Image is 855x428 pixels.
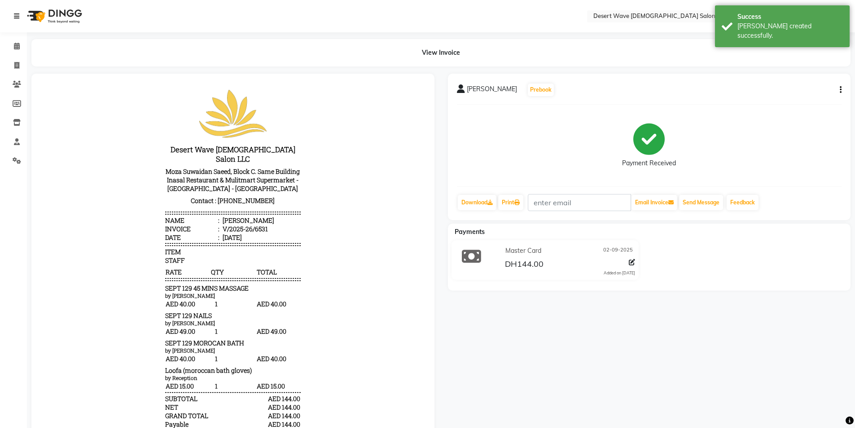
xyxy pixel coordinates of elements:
[180,133,234,142] div: [PERSON_NAME]
[125,237,175,244] small: by [PERSON_NAME]
[125,312,157,320] div: SUBTOTAL
[679,195,723,210] button: Send Message
[727,195,759,210] a: Feedback
[125,133,179,142] div: Name
[467,84,517,97] span: [PERSON_NAME]
[458,195,496,210] a: Download
[528,84,554,96] button: Prebook
[125,142,179,150] div: Invoice
[505,246,541,256] span: Master Card
[178,133,179,142] span: :
[178,150,179,159] span: :
[528,194,631,211] input: enter email
[216,299,260,308] span: AED 15.00
[227,320,260,329] div: AED 144.00
[31,39,851,66] div: View Invoice
[170,299,215,308] span: 1
[125,346,155,354] div: Payments
[125,229,171,237] span: SEPT 129 NAILS
[603,246,633,256] span: 02-09-2025
[170,244,215,253] span: 1
[125,354,161,363] span: Master Card
[227,329,260,337] div: AED 144.00
[216,244,260,253] span: AED 49.00
[170,185,215,194] span: QTY
[622,159,676,168] div: Payment Received
[125,292,157,299] small: by Reception
[125,371,260,379] p: Please visit again !
[125,244,169,253] span: AED 49.00
[170,216,215,226] span: 1
[227,354,260,363] div: AED 144.00
[159,7,226,58] img: file_1720858403878.jpg
[180,150,202,159] div: [DATE]
[631,195,677,210] button: Email Invoice
[125,112,260,124] p: Contact : [PHONE_NUMBER]
[737,22,843,40] div: Bill created successfully.
[125,271,169,281] span: AED 40.00
[173,379,202,388] span: Reception
[125,329,168,337] div: GRAND TOTAL
[125,165,140,173] span: ITEM
[125,256,204,265] span: SEPT 129 MOROCAN BATH
[216,271,260,281] span: AED 40.00
[498,195,523,210] a: Print
[505,259,544,271] span: DH144.00
[125,185,169,194] span: RATE
[227,312,260,320] div: AED 144.00
[227,337,260,346] div: AED 144.00
[180,142,228,150] div: V/2025-26/6531
[455,228,485,236] span: Payments
[216,216,260,226] span: AED 40.00
[125,283,211,292] span: Loofa (moroccan bath gloves)
[125,150,179,159] div: Date
[170,271,215,281] span: 1
[125,265,175,271] small: by [PERSON_NAME]
[125,379,260,388] div: Generated By : at [DATE] 3:57 PM
[125,320,138,329] div: NET
[125,337,148,346] div: Payable
[125,83,260,112] p: Moza Suwaidan Saeed, Block C. Same Building Inasal Restaurant & Mulitmart Supermarket - [GEOGRAPH...
[23,4,84,29] img: logo
[125,173,145,182] span: STAFF
[125,299,169,308] span: AED 15.00
[125,210,175,216] small: by [PERSON_NAME]
[125,201,208,210] span: SEPT 129 45 MINS MASSAGE
[737,12,843,22] div: Success
[125,60,260,83] h3: Desert Wave [DEMOGRAPHIC_DATA] Salon LLC
[125,216,169,226] span: AED 40.00
[604,270,635,276] div: Added on [DATE]
[178,142,179,150] span: :
[216,185,260,194] span: TOTAL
